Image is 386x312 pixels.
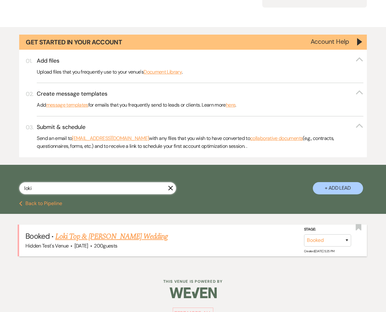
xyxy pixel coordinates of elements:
[25,231,49,241] span: Booked
[37,101,363,109] p: Add for emails that you frequently send to leads or clients. Learn more .
[304,249,334,253] span: Created: [DATE] 5:25 PM
[37,57,59,65] h3: Add files
[19,182,176,194] input: Search by name, event date, email address or phone number
[37,90,363,98] button: Create message templates
[37,123,363,131] button: Submit & schedule
[37,123,85,131] h3: Submit & schedule
[74,242,88,249] span: [DATE]
[37,68,363,76] p: Upload files that you frequently use to your venue's .
[46,101,88,109] a: message templates
[72,134,149,142] a: [EMAIL_ADDRESS][DOMAIN_NAME]
[226,101,235,109] a: here
[311,38,349,45] button: Account Help
[170,282,217,304] img: Weven Logo
[26,38,122,47] h1: Get Started in Your Account
[25,242,68,249] span: Hidden Test's Venue
[94,242,117,249] span: 200 guests
[144,68,182,76] a: Document Library
[37,57,363,65] button: Add files
[37,134,363,150] p: Send an email to with any files that you wish to have converted to (e.g., contracts, questionnair...
[250,134,303,142] a: collaborative documents
[19,201,62,206] button: Back to Pipeline
[304,226,351,233] label: Stage:
[313,182,363,194] button: + Add Lead
[37,90,107,98] h3: Create message templates
[55,231,168,242] a: Loki Top & [PERSON_NAME] Wedding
